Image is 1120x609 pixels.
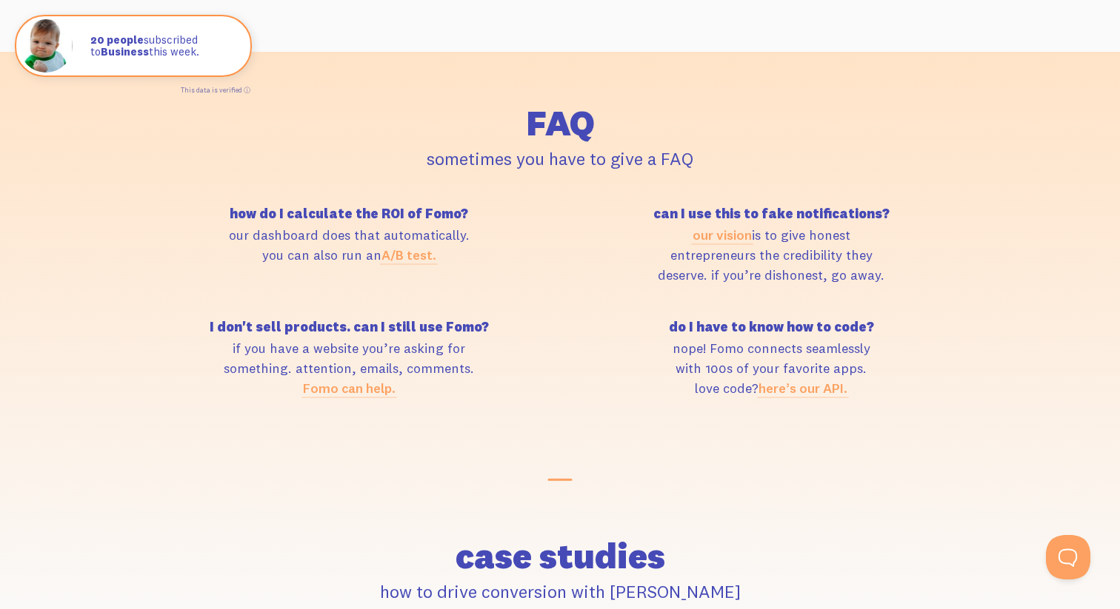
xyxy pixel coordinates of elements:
p: sometimes you have to give a FAQ [147,145,973,172]
p: our dashboard does that automatically. you can also run an [147,225,551,265]
iframe: Help Scout Beacon - Open [1046,535,1090,579]
a: our vision [693,226,752,243]
a: Fomo can help. [303,380,396,397]
p: if you have a website you’re asking for something. attention, emails, comments. [147,338,551,398]
h2: case studies [147,538,973,573]
h5: I don't sell products. can I still use Fomo? [147,320,551,334]
a: here’s our API. [759,380,847,397]
a: A/B test. [381,246,436,263]
strong: Business [101,44,149,58]
a: This data is verified ⓘ [181,86,250,94]
p: subscribed to this week. [90,34,236,58]
p: how to drive conversion with [PERSON_NAME] [147,578,973,605]
h5: how do I calculate the ROI of Fomo? [147,207,551,221]
h5: do I have to know how to code? [569,320,973,334]
strong: 20 people [90,33,144,47]
p: nope! Fomo connects seamlessly with 100s of your favorite apps. love code? [569,338,973,398]
h5: can I use this to fake notifications? [569,207,973,221]
h2: FAQ [147,105,973,141]
img: Fomo [19,19,73,73]
p: is to give honest entrepreneurs the credibility they deserve. if you’re dishonest, go away. [569,225,973,285]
